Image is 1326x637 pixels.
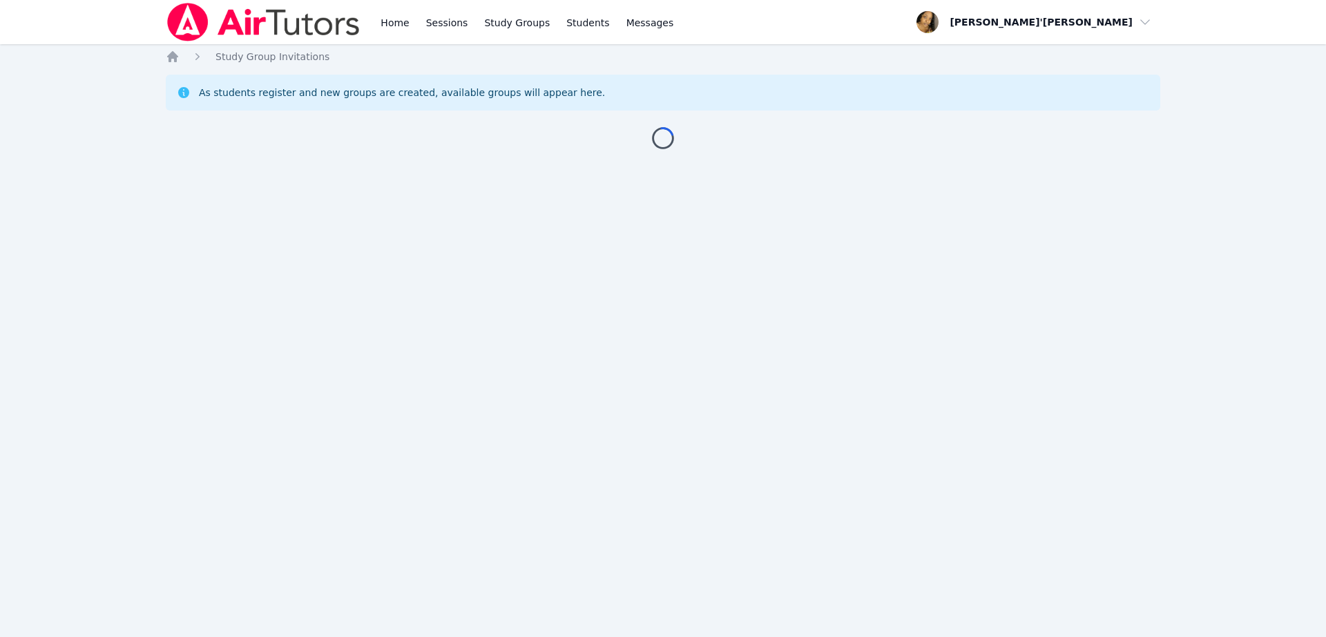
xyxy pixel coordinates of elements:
div: As students register and new groups are created, available groups will appear here. [199,86,605,99]
img: Air Tutors [166,3,361,41]
nav: Breadcrumb [166,50,1160,64]
a: Study Group Invitations [215,50,329,64]
span: Study Group Invitations [215,51,329,62]
span: Messages [626,16,674,30]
